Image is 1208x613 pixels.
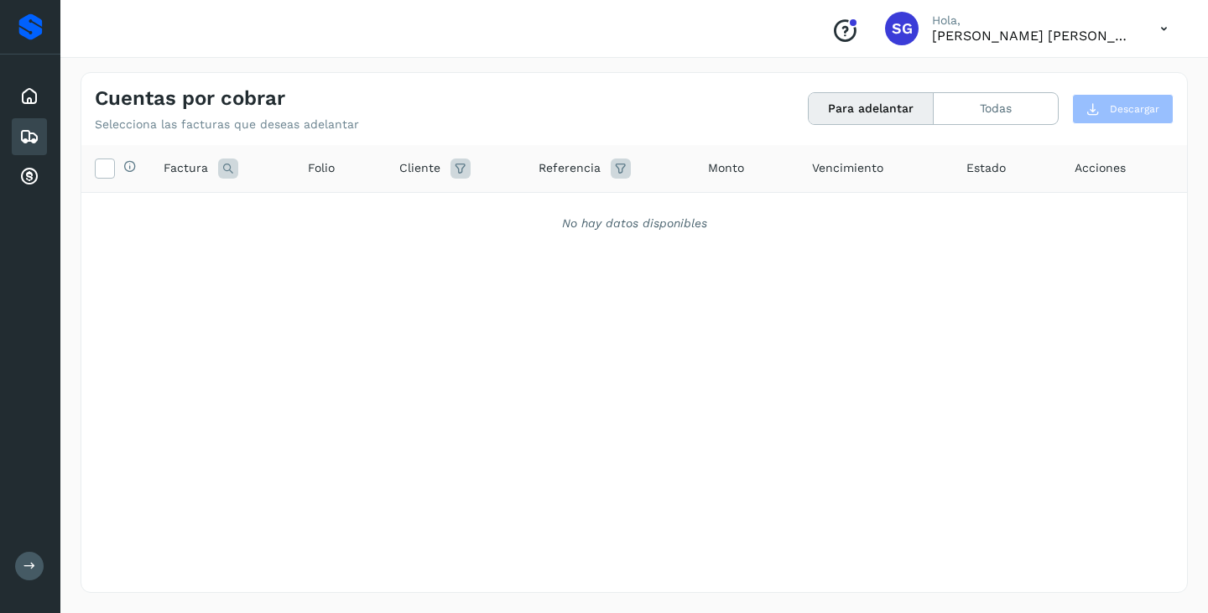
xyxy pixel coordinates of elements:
[539,159,601,177] span: Referencia
[932,13,1133,28] p: Hola,
[934,93,1058,124] button: Todas
[95,86,285,111] h4: Cuentas por cobrar
[399,159,440,177] span: Cliente
[809,93,934,124] button: Para adelantar
[966,159,1006,177] span: Estado
[12,78,47,115] div: Inicio
[12,118,47,155] div: Embarques
[1110,101,1159,117] span: Descargar
[708,159,744,177] span: Monto
[164,159,208,177] span: Factura
[1075,159,1126,177] span: Acciones
[95,117,359,132] p: Selecciona las facturas que deseas adelantar
[932,28,1133,44] p: SERGIO GONZALEZ ALONSO
[1072,94,1174,124] button: Descargar
[103,215,1165,232] div: No hay datos disponibles
[308,159,335,177] span: Folio
[12,158,47,195] div: Cuentas por cobrar
[812,159,883,177] span: Vencimiento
